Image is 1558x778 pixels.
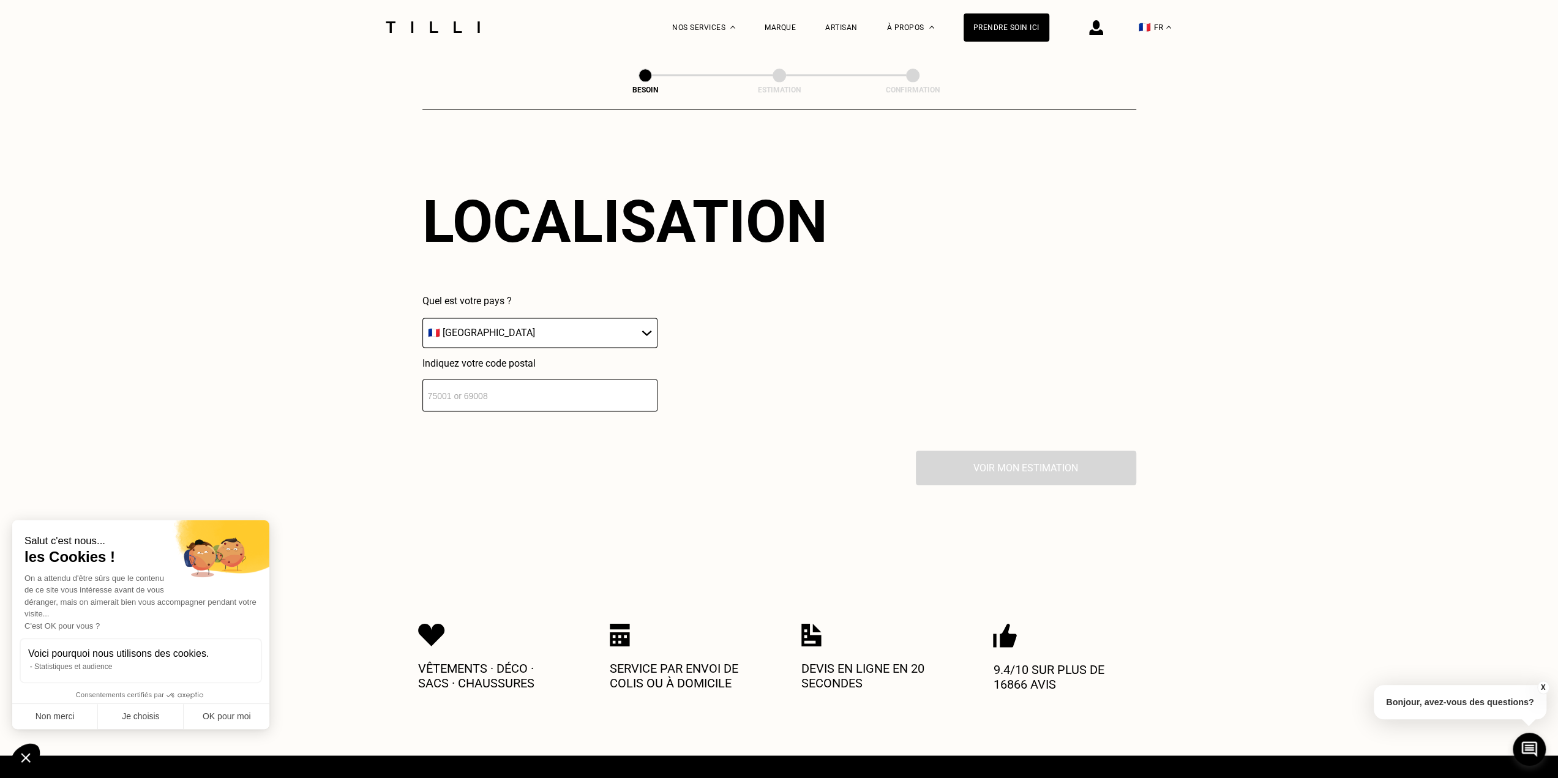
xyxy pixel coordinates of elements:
[718,86,841,94] div: Estimation
[584,86,706,94] div: Besoin
[610,661,757,690] p: Service par envoi de colis ou à domicile
[801,661,948,690] p: Devis en ligne en 20 secondes
[422,357,657,369] p: Indiquez votre code postal
[964,13,1049,42] a: Prendre soin ici
[422,187,828,256] div: Localisation
[422,379,657,411] input: 75001 or 69008
[381,21,484,33] img: Logo du service de couturière Tilli
[993,623,1017,648] img: Icon
[418,623,445,646] img: Icon
[929,26,934,29] img: Menu déroulant à propos
[1374,685,1546,719] p: Bonjour, avez-vous des questions?
[1139,21,1151,33] span: 🇫🇷
[418,661,565,690] p: Vêtements · Déco · Sacs · Chaussures
[1089,20,1103,35] img: icône connexion
[765,23,796,32] a: Marque
[422,295,657,307] p: Quel est votre pays ?
[852,86,974,94] div: Confirmation
[730,26,735,29] img: Menu déroulant
[1166,26,1171,29] img: menu déroulant
[1537,681,1549,694] button: X
[993,662,1140,692] p: 9.4/10 sur plus de 16866 avis
[610,623,630,646] img: Icon
[801,623,822,646] img: Icon
[825,23,858,32] a: Artisan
